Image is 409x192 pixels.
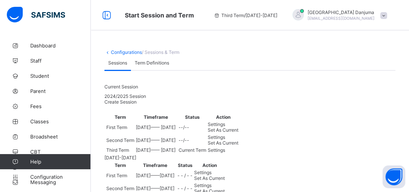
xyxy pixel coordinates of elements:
img: safsims [7,7,65,23]
span: [EMAIL_ADDRESS][DOMAIN_NAME] [308,16,375,20]
div: IranyangDanjuma [285,9,391,22]
th: Action [194,162,225,168]
span: Current Term [179,147,206,153]
span: Sessions [108,60,127,66]
span: Configuration [30,174,90,180]
span: [DATE]-[DATE] [104,155,136,161]
span: [DATE] —— [DATE] [136,186,174,191]
span: Second Term [106,137,134,143]
td: --/-- [178,134,207,146]
span: Broadsheet [30,134,91,140]
a: Configurations [111,49,142,55]
span: Settings [208,147,225,153]
span: [GEOGRAPHIC_DATA] Danjuma [308,9,375,15]
span: Dashboard [30,42,91,49]
span: - - / - - [177,173,193,178]
span: Parent [30,88,91,94]
span: Set As Current [194,175,225,181]
span: [DATE] —— [DATE] [136,137,176,143]
span: Settings [208,134,225,140]
span: First Term [106,124,127,130]
span: Settings [208,121,225,127]
span: [DATE] —— [DATE] [136,124,176,130]
span: Settings [194,183,211,188]
span: CBT [30,149,91,155]
span: Set As Current [208,127,238,133]
td: --/-- [178,121,207,133]
button: Open asap [383,165,405,188]
span: Set As Current [208,140,238,146]
span: Staff [30,58,91,64]
span: Term Definitions [135,60,169,66]
span: Classes [30,118,91,124]
span: Third Term [106,147,129,153]
span: Settings [194,170,211,175]
th: Timeframe [135,114,176,120]
th: Term [106,114,135,120]
span: Current Session [104,84,138,90]
span: 2024/2025 Session [104,93,146,99]
span: session/term information [214,13,277,18]
span: / Sessions & Term [142,49,179,55]
span: Start Session and Term [125,11,194,19]
span: - - / - - [177,186,193,191]
span: Student [30,73,91,79]
span: Second Term [106,186,134,191]
span: First Term [106,173,127,178]
span: [DATE] —— [DATE] [136,173,174,178]
th: Status [177,162,193,168]
th: Timeframe [135,162,175,168]
th: Action [207,114,239,120]
th: Status [178,114,207,120]
th: Term [106,162,135,168]
span: [DATE] —— [DATE] [136,147,176,153]
span: Create Session [104,99,137,105]
span: Help [30,159,90,165]
span: Fees [30,103,91,109]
